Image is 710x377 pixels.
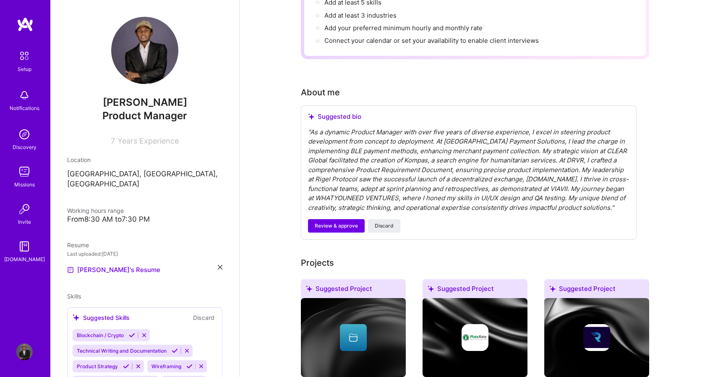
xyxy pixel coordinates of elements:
[16,238,33,255] img: guide book
[111,17,178,84] img: User Avatar
[16,47,33,65] img: setup
[184,348,190,354] i: Reject
[16,201,33,217] img: Invite
[308,219,365,233] button: Review & approve
[10,104,39,113] div: Notifications
[16,163,33,180] img: teamwork
[308,128,629,213] div: " As a dynamic Product Manager with over five years of diverse experience, I excel in steering pr...
[123,363,129,369] i: Accept
[151,363,181,369] span: Wireframing
[135,363,141,369] i: Reject
[13,143,37,152] div: Discovery
[301,257,334,269] div: Projects
[301,86,340,99] div: About me
[67,155,222,164] div: Location
[462,324,488,351] img: Company logo
[315,222,358,230] span: Review & approve
[18,65,31,73] div: Setup
[67,293,81,300] span: Skills
[16,126,33,143] img: discovery
[16,87,33,104] img: bell
[218,265,222,270] i: icon Close
[67,215,222,224] div: From 8:30 AM to 7:30 PM
[67,207,124,214] span: Working hours range
[67,249,222,258] div: Last uploaded: [DATE]
[301,279,406,301] div: Suggested Project
[77,363,118,369] span: Product Strategy
[17,17,34,32] img: logo
[67,265,160,275] a: [PERSON_NAME]'s Resume
[141,332,147,338] i: Reject
[301,257,334,269] div: Add projects you've worked on
[4,255,45,264] div: [DOMAIN_NAME]
[308,113,314,120] i: icon SuggestedTeams
[191,313,217,322] button: Discard
[544,298,649,377] img: cover
[67,169,222,189] p: [GEOGRAPHIC_DATA], [GEOGRAPHIC_DATA], [GEOGRAPHIC_DATA]
[18,217,31,226] div: Invite
[102,110,187,122] span: Product Manager
[117,136,179,145] span: Years Experience
[324,11,397,19] span: Add at least 3 industries
[172,348,178,354] i: Accept
[73,313,130,322] div: Suggested Skills
[73,314,80,321] i: icon SuggestedTeams
[375,222,394,230] span: Discard
[544,279,649,301] div: Suggested Project
[77,332,124,338] span: Blockchain / Crypto
[111,136,115,145] span: 7
[306,285,312,292] i: icon SuggestedTeams
[67,267,74,273] img: Resume
[423,279,527,301] div: Suggested Project
[549,285,556,292] i: icon SuggestedTeams
[67,96,222,109] span: [PERSON_NAME]
[583,324,610,351] img: Company logo
[368,219,400,233] button: Discard
[16,343,33,360] img: User Avatar
[77,348,167,354] span: Technical Writing and Documentation
[423,298,527,377] img: cover
[14,343,35,360] a: User Avatar
[129,332,135,338] i: Accept
[301,298,406,377] img: cover
[67,241,89,249] span: Resume
[308,113,629,121] div: Suggested bio
[428,285,434,292] i: icon SuggestedTeams
[14,180,35,189] div: Missions
[186,363,193,369] i: Accept
[324,24,483,32] span: Add your preferred minimum hourly and monthly rate
[198,363,204,369] i: Reject
[324,37,539,45] span: Connect your calendar or set your availability to enable client interviews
